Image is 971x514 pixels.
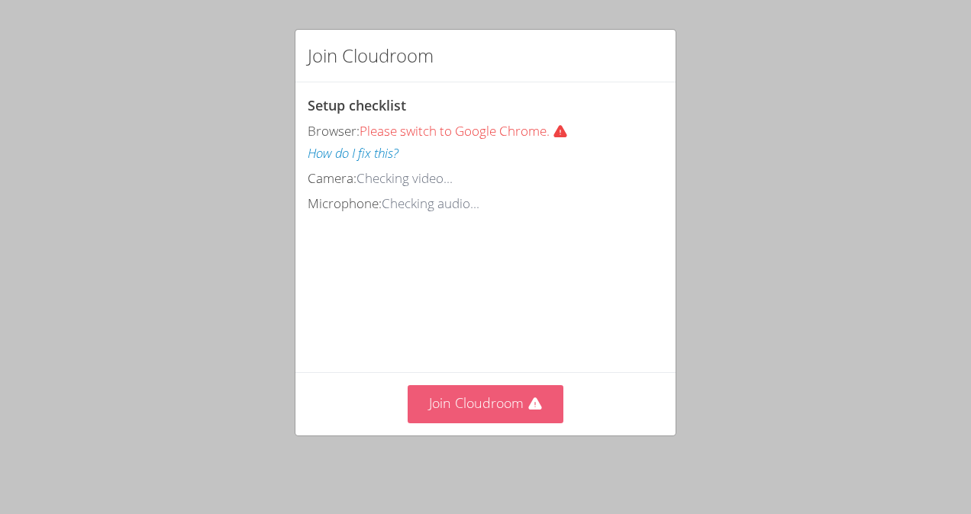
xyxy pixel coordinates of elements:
span: Setup checklist [308,96,406,114]
span: Browser: [308,122,360,140]
span: Microphone: [308,194,382,212]
button: How do I fix this? [308,143,398,165]
span: Camera: [308,169,356,187]
h2: Join Cloudroom [308,42,434,69]
button: Join Cloudroom [408,385,564,422]
span: Checking audio... [382,194,479,212]
span: Please switch to Google Chrome. [360,122,574,140]
span: Checking video... [356,169,453,187]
